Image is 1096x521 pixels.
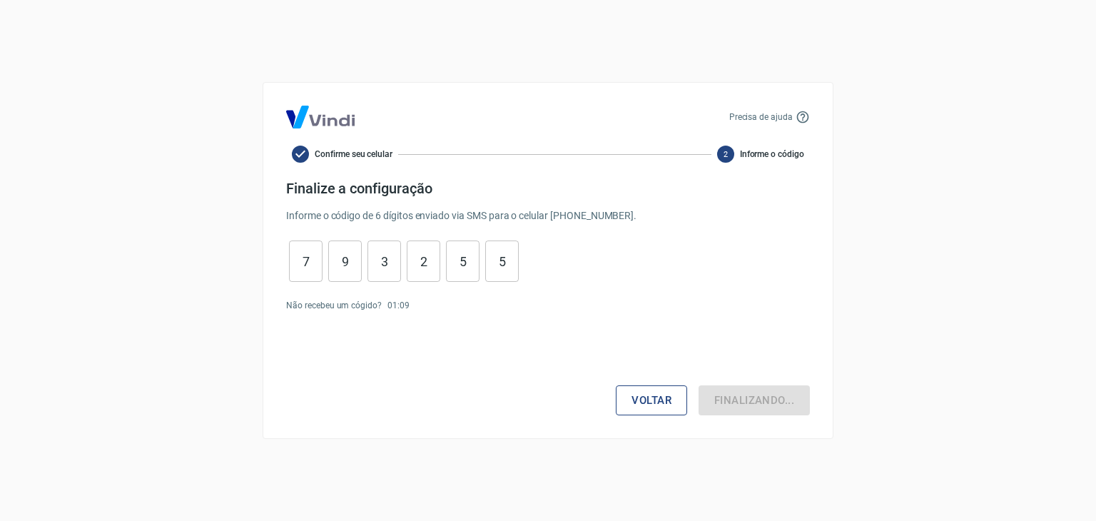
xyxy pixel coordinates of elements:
[315,148,392,161] span: Confirme seu celular
[387,299,410,312] p: 01 : 09
[286,106,355,128] img: Logo Vind
[286,180,810,197] h4: Finalize a configuração
[729,111,793,123] p: Precisa de ajuda
[286,299,382,312] p: Não recebeu um cógido?
[286,208,810,223] p: Informe o código de 6 dígitos enviado via SMS para o celular [PHONE_NUMBER] .
[616,385,687,415] button: Voltar
[724,150,728,159] text: 2
[740,148,804,161] span: Informe o código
